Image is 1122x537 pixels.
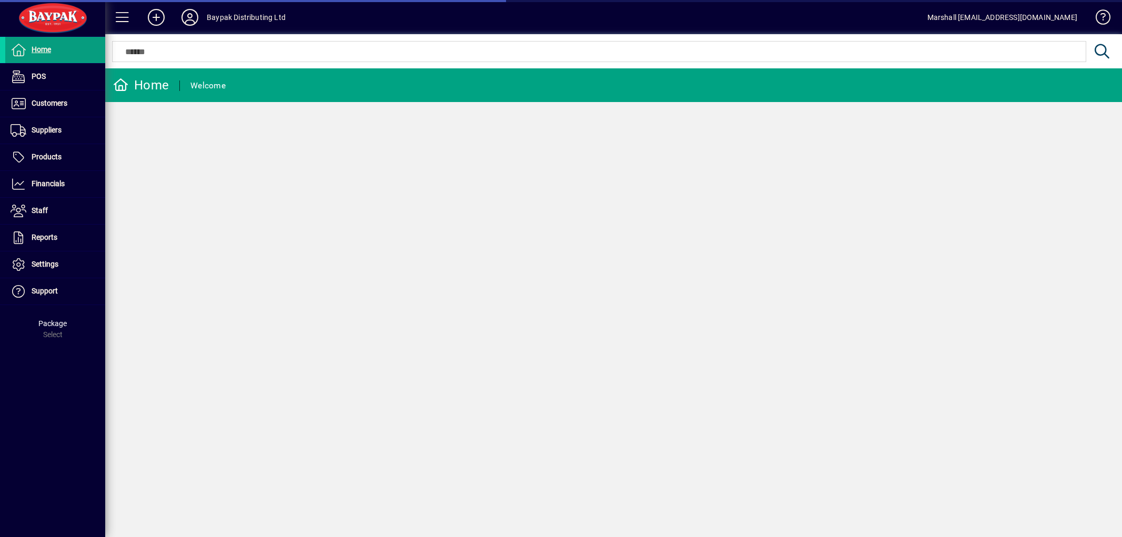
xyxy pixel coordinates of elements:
[32,179,65,188] span: Financials
[139,8,173,27] button: Add
[32,260,58,268] span: Settings
[113,77,169,94] div: Home
[32,99,67,107] span: Customers
[32,45,51,54] span: Home
[38,319,67,328] span: Package
[5,278,105,305] a: Support
[5,225,105,251] a: Reports
[190,77,226,94] div: Welcome
[207,9,286,26] div: Baypak Distributing Ltd
[5,171,105,197] a: Financials
[5,64,105,90] a: POS
[32,153,62,161] span: Products
[32,72,46,80] span: POS
[5,144,105,170] a: Products
[5,117,105,144] a: Suppliers
[927,9,1077,26] div: Marshall [EMAIL_ADDRESS][DOMAIN_NAME]
[32,233,57,241] span: Reports
[1088,2,1109,36] a: Knowledge Base
[32,287,58,295] span: Support
[173,8,207,27] button: Profile
[5,90,105,117] a: Customers
[5,198,105,224] a: Staff
[32,206,48,215] span: Staff
[32,126,62,134] span: Suppliers
[5,251,105,278] a: Settings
